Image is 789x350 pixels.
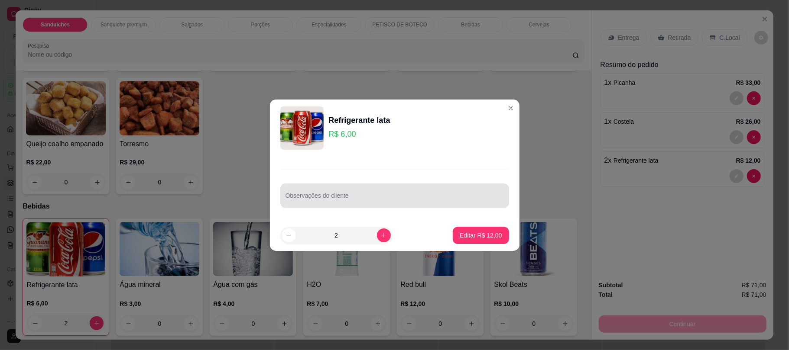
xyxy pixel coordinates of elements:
[286,195,504,203] input: Observações do cliente
[329,114,390,126] div: Refrigerante lata
[453,227,509,244] button: Editar R$ 12,00
[377,228,391,242] button: increase-product-quantity
[329,128,390,140] p: R$ 6,00
[280,106,324,150] img: product-image
[282,228,296,242] button: decrease-product-quantity
[504,101,518,115] button: Close
[460,231,502,240] p: Editar R$ 12,00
